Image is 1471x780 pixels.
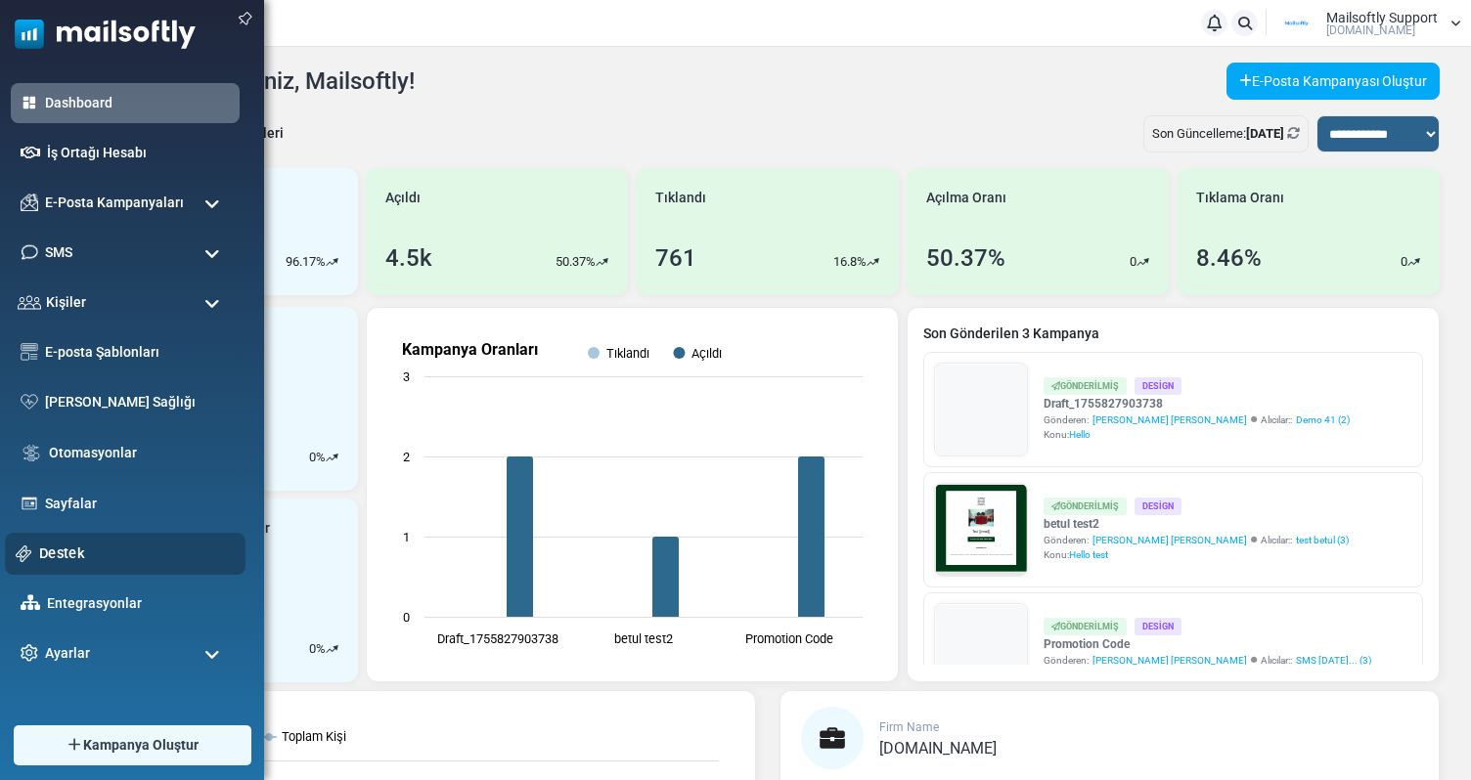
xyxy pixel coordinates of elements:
div: 50.37% [926,240,1005,276]
span: Açılma Oranı [926,188,1006,208]
span: Ayarlar [45,643,90,664]
strong: Shop Now and Save Big! [257,398,419,413]
a: İş Ortağı Hesabı [47,143,230,163]
img: User Logo [1272,9,1321,38]
h1: Test {(email)} [88,339,587,369]
span: Hello [1069,429,1091,440]
a: Shop Now and Save Big! [238,388,438,424]
p: 0 [1401,252,1407,272]
span: [PERSON_NAME] [PERSON_NAME] [1092,533,1247,547]
img: sms-icon.png [21,243,38,261]
div: 4.5k [385,240,432,276]
a: Son Gönderilen 3 Kampanya [923,324,1423,344]
span: Tıklandı [655,188,706,208]
p: Lorem ipsum dolor sit amet, consectetur adipiscing elit, sed do eiusmod tempor incididunt [103,513,572,532]
div: Konu: [1044,547,1349,562]
img: email-templates-icon.svg [21,343,38,361]
text: Kampanya Oranları [402,340,538,359]
a: Otomasyonlar [49,443,230,463]
span: Tıklama Oranı [1196,188,1284,208]
div: Gönderilmiş [1044,618,1127,634]
p: 50.37% [556,252,596,272]
img: campaigns-icon.png [21,194,38,211]
img: contacts-icon.svg [18,295,41,309]
b: [DATE] [1246,126,1284,141]
p: 16.8% [833,252,867,272]
div: 761 [655,240,696,276]
a: [PERSON_NAME] Sağlığı [45,392,230,412]
text: Toplam Kişi [282,729,346,744]
div: % [309,639,338,659]
span: [DOMAIN_NAME] [1326,24,1415,36]
text: 3 [403,369,410,384]
text: betul test2 [614,631,673,646]
p: 0 [1130,252,1137,272]
img: settings-icon.svg [21,644,38,662]
strong: Follow Us [300,462,375,479]
a: Sayfalar [45,494,230,514]
div: Son Güncelleme: [1143,115,1309,152]
a: [DOMAIN_NAME] [879,741,997,757]
img: workflow.svg [21,442,42,464]
span: SMS [45,242,72,263]
img: landing_pages.svg [21,495,38,512]
img: dashboard-icon-active.svg [21,94,38,111]
a: E-posta Şablonları [45,342,230,363]
img: support-icon.svg [16,545,32,562]
text: Promotion Code [745,631,833,646]
text: 0 [403,610,410,625]
text: Draft_1755827903738 [436,631,557,646]
span: E-Posta Kampanyaları [45,193,184,213]
div: Gönderen: Alıcılar:: [1044,653,1371,668]
text: 2 [403,450,410,464]
span: [PERSON_NAME] [PERSON_NAME] [1092,412,1247,427]
span: Mailsoftly Support [1326,11,1438,24]
a: test betul (3) [1296,533,1349,547]
p: 96.17% [286,252,326,272]
span: Açıldı [385,188,421,208]
svg: Kampanya Oranları [382,324,882,666]
span: [DOMAIN_NAME] [879,739,997,758]
span: Hello test [1069,549,1108,560]
text: Tıklandı [606,346,649,361]
div: Konu: [1044,427,1350,442]
div: 8.46% [1196,240,1262,276]
img: domain-health-icon.svg [21,394,38,410]
text: 1 [403,530,410,544]
div: Gönderilmiş [1044,498,1127,514]
a: SMS [DATE]... (3) [1296,653,1371,668]
div: Gönderen: Alıcılar:: [1044,412,1350,427]
div: % [309,448,338,467]
a: Destek [39,542,235,564]
p: 0 [309,448,316,467]
a: Demo 41 (2) [1296,412,1350,427]
div: Gönderilmiş [1044,377,1127,394]
span: Kişiler [46,292,86,313]
a: E-Posta Kampanyası Oluştur [1226,63,1440,100]
div: Design [1135,618,1181,634]
span: Kampanya Oluştur [83,735,199,756]
a: Draft_1755827903738 [1044,395,1350,412]
a: User Logo Mailsoftly Support [DOMAIN_NAME] [1272,9,1461,38]
a: Promotion Code [1044,635,1371,653]
a: Entegrasyonlar [47,593,230,614]
a: Refresh Stats [1287,126,1300,141]
a: betul test2 [1044,515,1349,533]
div: Design [1135,377,1181,394]
div: Gönderen: Alıcılar:: [1044,533,1349,547]
p: 0 [309,639,316,659]
a: Dashboard [45,93,230,113]
span: Firm Name [879,720,939,734]
text: Açıldı [691,346,722,361]
div: Design [1135,498,1181,514]
span: [PERSON_NAME] [PERSON_NAME] [1092,653,1247,668]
